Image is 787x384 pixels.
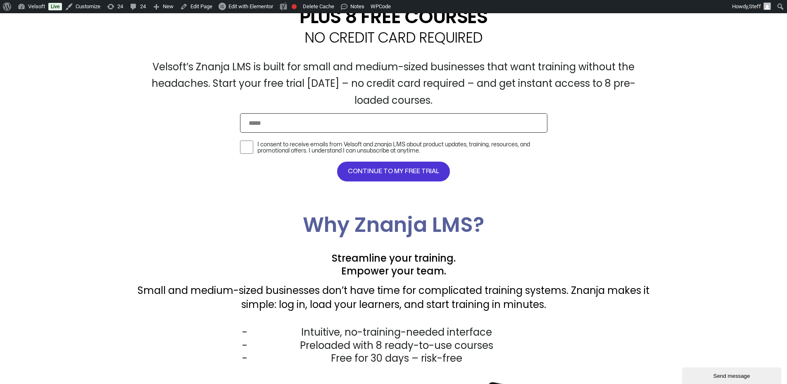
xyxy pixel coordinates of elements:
[138,215,650,235] h2: Why Znanja LMS?
[144,339,650,352] li: Preloaded with 8 ready-to-use courses
[257,141,547,154] label: I consent to receive emails from Velsoft and znanja LMS about product updates, training, resource...
[138,7,650,26] h2: PLUS 8 FREE COURSES
[144,326,650,339] li: Intuitive, no-training-needed interface
[228,3,273,10] span: Edit with Elementor
[138,252,650,277] h2: Streamline your training. Empower your team.
[48,3,62,10] a: Live
[337,162,450,181] button: CONTINUE TO MY FREE TRIAL
[348,167,439,176] span: CONTINUE TO MY FREE TRIAL
[144,352,650,365] li: Free for 30 days – risk-free
[749,3,761,10] span: Steff
[682,366,783,384] iframe: chat widget
[138,284,650,311] p: Small and medium-sized businesses don’t have time for complicated training systems. Znanja makes ...
[292,4,297,9] div: Focus keyphrase not set
[138,59,650,109] p: Velsoft’s Znanja LMS is built for small and medium-sized businesses that want training without th...
[138,30,650,45] h2: NO CREDIT CARD REQUIRED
